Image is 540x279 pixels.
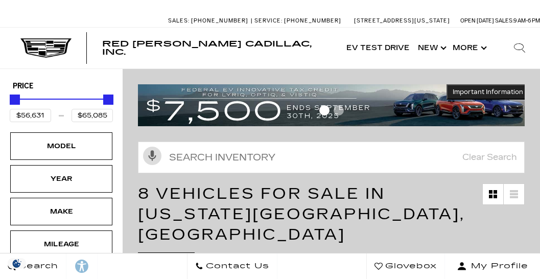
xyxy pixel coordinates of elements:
[72,109,113,122] input: Maximum
[138,84,529,126] img: vrp-tax-ending-august-version
[447,84,529,100] button: Important Information
[445,253,540,279] button: Open user profile menu
[383,259,437,273] span: Glovebox
[10,230,112,258] div: MileageMileage
[319,105,330,115] span: Go to slide 1
[366,253,445,279] a: Glovebox
[36,173,87,184] div: Year
[251,18,344,24] a: Service: [PHONE_NUMBER]
[342,28,414,68] a: EV Test Drive
[191,17,248,24] span: [PHONE_NUMBER]
[5,258,29,269] section: Click to Open Cookie Consent Modal
[138,184,465,244] span: 8 Vehicles for Sale in [US_STATE][GEOGRAPHIC_DATA], [GEOGRAPHIC_DATA]
[102,39,312,57] span: Red [PERSON_NAME] Cadillac, Inc.
[138,142,525,173] input: Search Inventory
[254,17,283,24] span: Service:
[10,109,51,122] input: Minimum
[103,95,113,105] div: Maximum Price
[449,28,489,68] button: More
[453,88,523,96] span: Important Information
[168,17,190,24] span: Sales:
[102,40,332,56] a: Red [PERSON_NAME] Cadillac, Inc.
[13,82,110,91] h5: Price
[168,18,251,24] a: Sales: [PHONE_NUMBER]
[10,91,113,122] div: Price
[20,38,72,58] img: Cadillac Dark Logo with Cadillac White Text
[10,132,112,160] div: ModelModel
[334,105,344,115] span: Go to slide 2
[513,17,540,24] span: 9 AM-6 PM
[187,253,277,279] a: Contact Us
[10,198,112,225] div: MakeMake
[10,95,20,105] div: Minimum Price
[10,165,112,193] div: YearYear
[460,17,494,24] span: Open [DATE]
[16,259,58,273] span: Search
[414,28,449,68] a: New
[467,259,528,273] span: My Profile
[203,259,269,273] span: Contact Us
[36,239,87,250] div: Mileage
[143,147,161,165] svg: Click to toggle on voice search
[354,17,450,24] a: [STREET_ADDRESS][US_STATE]
[36,141,87,152] div: Model
[495,17,513,24] span: Sales:
[5,258,29,269] img: Opt-Out Icon
[36,206,87,217] div: Make
[284,17,341,24] span: [PHONE_NUMBER]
